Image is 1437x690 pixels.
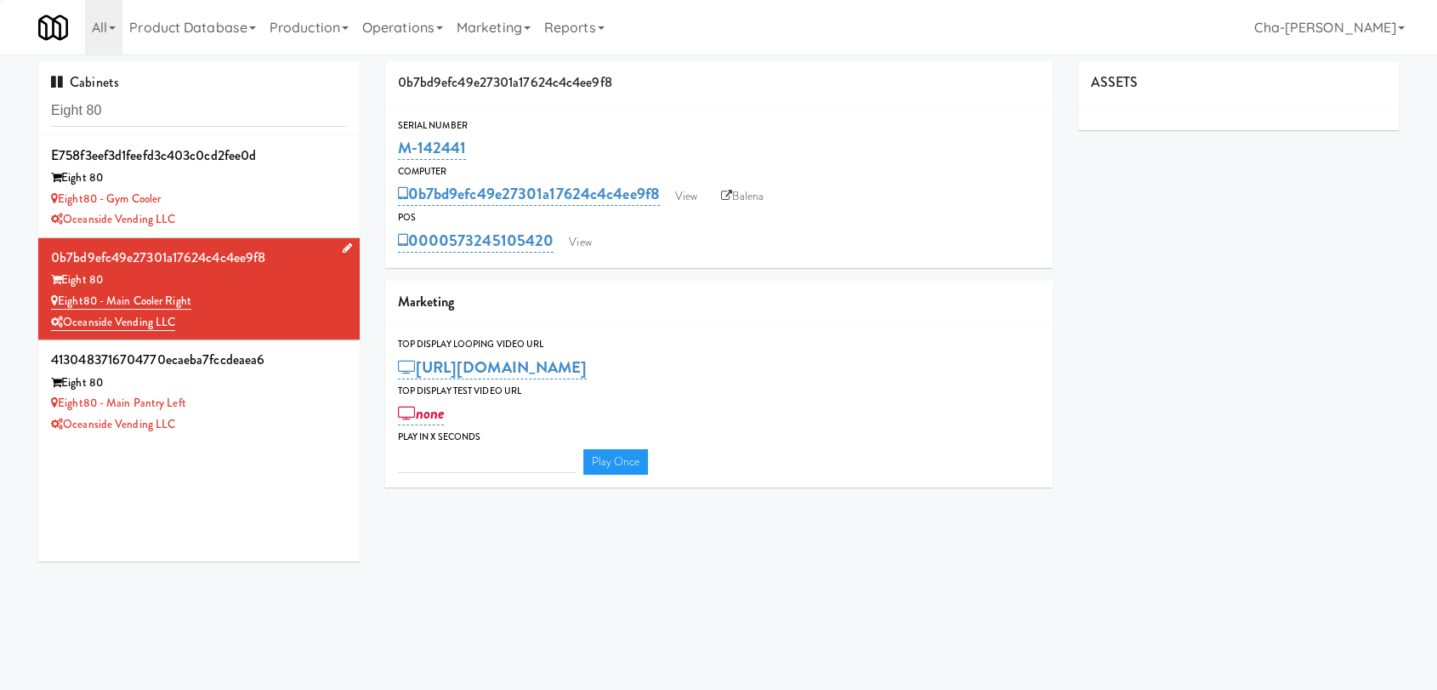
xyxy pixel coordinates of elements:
div: Top Display Test Video Url [398,383,1040,400]
div: Play in X seconds [398,429,1040,446]
span: ASSETS [1091,72,1139,92]
a: Play Once [583,449,649,475]
input: Search cabinets [51,95,347,127]
a: Oceanside Vending LLC [51,416,175,432]
div: Eight 80 [51,373,347,394]
div: Computer [398,163,1040,180]
a: none [398,402,445,425]
div: Serial Number [398,117,1040,134]
div: Eight 80 [51,270,347,291]
a: Eight80 - Gym Cooler [51,191,161,207]
a: 0000573245105420 [398,229,554,253]
div: Eight 80 [51,168,347,189]
li: e758f3eef3d1feefd3c403c0cd2fee0dEight 80 Eight80 - Gym CoolerOceanside Vending LLC [38,136,360,238]
a: [URL][DOMAIN_NAME] [398,356,588,379]
li: 4130483716704770ecaeba7fccdeaea6Eight 80 Eight80 - Main Pantry LeftOceanside Vending LLC [38,340,360,442]
a: View [560,230,599,255]
span: Cabinets [51,72,119,92]
a: Eight80 - Main Pantry Left [51,395,186,411]
div: 0b7bd9efc49e27301a17624c4c4ee9f8 [385,61,1053,105]
a: Oceanside Vending LLC [51,314,175,331]
span: Marketing [398,292,455,311]
img: Micromart [38,13,68,43]
div: 4130483716704770ecaeba7fccdeaea6 [51,347,347,373]
a: 0b7bd9efc49e27301a17624c4c4ee9f8 [398,182,660,206]
div: POS [398,209,1040,226]
a: Oceanside Vending LLC [51,211,175,227]
div: Top Display Looping Video Url [398,336,1040,353]
div: 0b7bd9efc49e27301a17624c4c4ee9f8 [51,245,347,271]
a: View [667,184,706,209]
li: 0b7bd9efc49e27301a17624c4c4ee9f8Eight 80 Eight80 - Main Cooler RightOceanside Vending LLC [38,238,360,340]
a: M-142441 [398,136,467,160]
a: Eight80 - Main Cooler Right [51,293,191,310]
div: e758f3eef3d1feefd3c403c0cd2fee0d [51,143,347,168]
a: Balena [713,184,772,209]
